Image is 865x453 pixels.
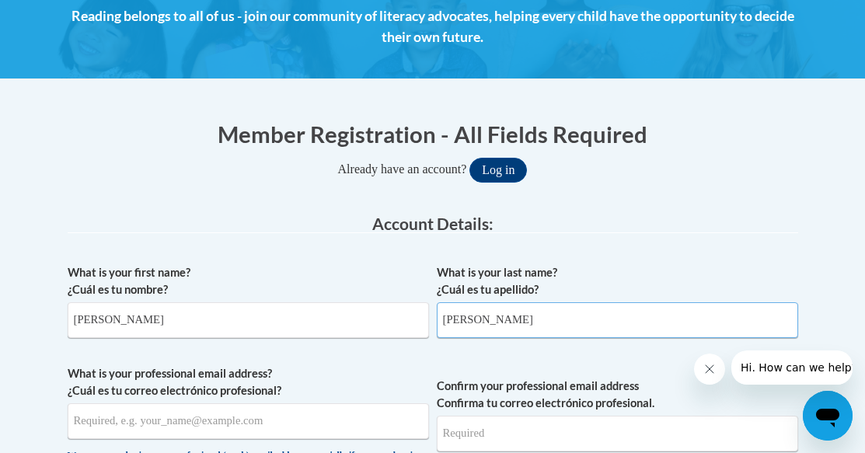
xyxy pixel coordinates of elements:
span: Already have an account? [338,162,467,176]
iframe: Close message [694,354,725,385]
label: What is your first name? ¿Cuál es tu nombre? [68,264,429,298]
input: Metadata input [68,403,429,439]
span: Hi. How can we help? [9,11,126,23]
input: Required [437,416,798,451]
input: Metadata input [68,302,429,338]
span: Account Details: [372,214,494,233]
input: Metadata input [437,302,798,338]
iframe: Button to launch messaging window [803,391,853,441]
label: What is your last name? ¿Cuál es tu apellido? [437,264,798,298]
h4: Reading belongs to all of us - join our community of literacy advocates, helping every child have... [68,6,798,47]
h1: Member Registration - All Fields Required [68,118,798,150]
button: Log in [469,158,527,183]
label: What is your professional email address? ¿Cuál es tu correo electrónico profesional? [68,365,429,399]
iframe: Message from company [731,350,853,385]
label: Confirm your professional email address Confirma tu correo electrónico profesional. [437,378,798,412]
